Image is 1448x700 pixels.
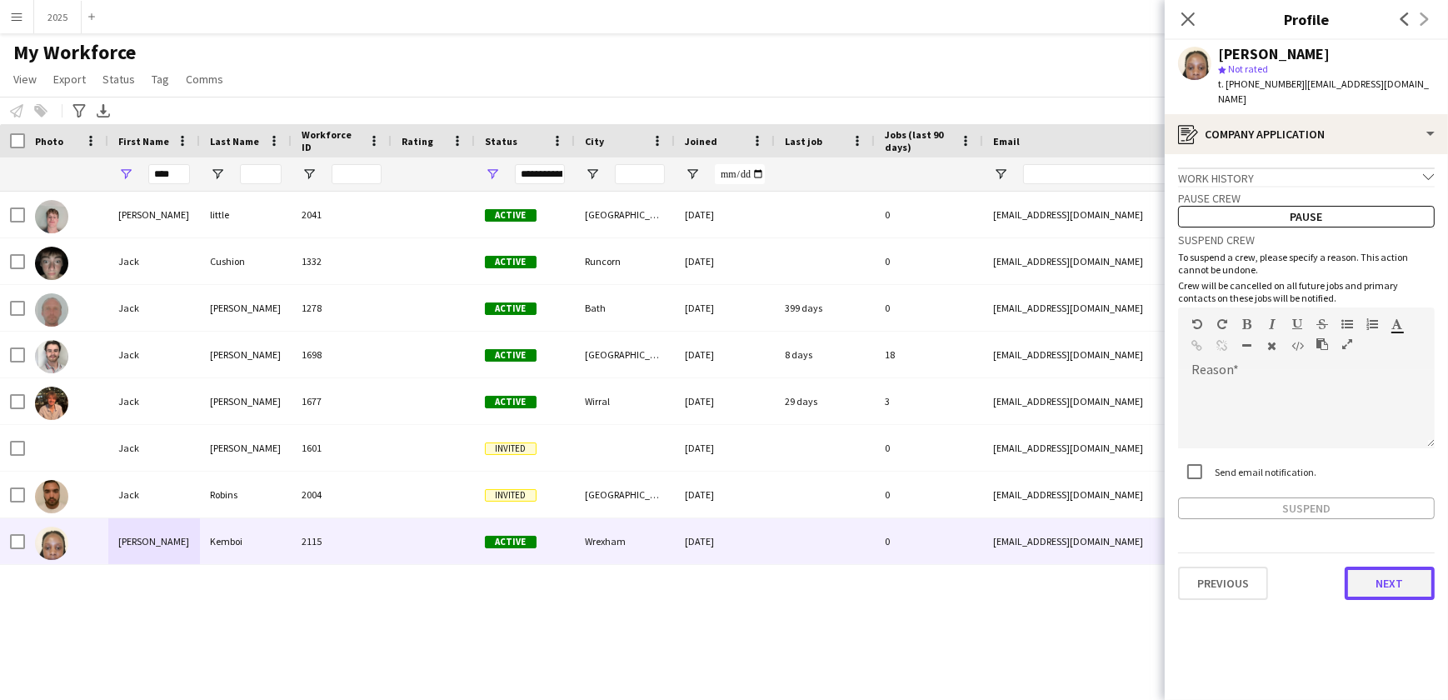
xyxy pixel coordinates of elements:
div: [DATE] [675,285,775,331]
input: Joined Filter Input [715,164,765,184]
p: To suspend a crew, please specify a reason. This action cannot be undone. [1178,251,1435,276]
span: First Name [118,135,169,147]
div: [PERSON_NAME] [108,518,200,564]
input: City Filter Input [615,164,665,184]
div: [GEOGRAPHIC_DATA] [575,332,675,377]
span: | [EMAIL_ADDRESS][DOMAIN_NAME] [1218,77,1429,105]
p: Crew will be cancelled on all future jobs and primary contacts on these jobs will be notified. [1178,279,1435,304]
img: Jack Kenyon [35,340,68,373]
div: 2004 [292,472,392,517]
button: Open Filter Menu [993,167,1008,182]
span: Comms [186,72,223,87]
button: Strikethrough [1316,317,1328,331]
button: Paste as plain text [1316,337,1328,351]
div: [PERSON_NAME] [200,425,292,471]
span: Joined [685,135,717,147]
img: Jack Lambert [35,387,68,420]
a: Comms [179,68,230,90]
div: Company application [1165,114,1448,154]
div: little [200,192,292,237]
h3: Profile [1165,8,1448,30]
input: Email Filter Input [1023,164,1306,184]
label: Send email notification. [1211,466,1316,478]
span: Jobs (last 90 days) [885,128,953,153]
div: Jack [108,378,200,424]
div: 0 [875,192,983,237]
div: [PERSON_NAME] [200,285,292,331]
div: [DATE] [675,472,775,517]
div: 2041 [292,192,392,237]
div: Robins [200,472,292,517]
span: Active [485,256,537,268]
span: Invited [485,489,537,502]
div: 1698 [292,332,392,377]
button: Next [1345,567,1435,600]
h3: Pause crew [1178,191,1435,206]
app-action-btn: Advanced filters [69,101,89,121]
div: [DATE] [675,238,775,284]
div: 0 [875,425,983,471]
button: Redo [1216,317,1228,331]
div: Kemboi [200,518,292,564]
button: Italic [1266,317,1278,331]
div: Jack [108,238,200,284]
button: Pause [1178,206,1435,227]
button: Undo [1191,317,1203,331]
div: Jack [108,472,200,517]
span: t. [PHONE_NUMBER] [1218,77,1305,90]
div: Bath [575,285,675,331]
span: Active [485,302,537,315]
span: Workforce ID [302,128,362,153]
div: [EMAIL_ADDRESS][DOMAIN_NAME] [983,285,1316,331]
div: Cushion [200,238,292,284]
div: [DATE] [675,192,775,237]
button: Open Filter Menu [210,167,225,182]
div: [GEOGRAPHIC_DATA] [575,192,675,237]
div: Jack [108,425,200,471]
img: harvey jack little [35,200,68,233]
span: Status [485,135,517,147]
button: Text Color [1391,317,1403,331]
div: [EMAIL_ADDRESS][DOMAIN_NAME] [983,192,1316,237]
div: 3 [875,378,983,424]
div: Runcorn [575,238,675,284]
input: Workforce ID Filter Input [332,164,382,184]
div: 29 days [775,378,875,424]
span: Tag [152,72,169,87]
span: View [13,72,37,87]
div: [DATE] [675,378,775,424]
div: 2115 [292,518,392,564]
span: Active [485,536,537,548]
img: Jack Foster [35,293,68,327]
div: 0 [875,518,983,564]
div: [EMAIL_ADDRESS][DOMAIN_NAME] [983,238,1316,284]
a: Export [47,68,92,90]
span: Last job [785,135,822,147]
div: Wrexham [575,518,675,564]
button: Clear Formatting [1266,339,1278,352]
div: 0 [875,285,983,331]
input: Last Name Filter Input [240,164,282,184]
div: Wirral [575,378,675,424]
div: Jack [108,285,200,331]
span: Active [485,349,537,362]
input: First Name Filter Input [148,164,190,184]
div: [PERSON_NAME] [200,332,292,377]
button: Open Filter Menu [685,167,700,182]
button: 2025 [34,1,82,33]
span: Photo [35,135,63,147]
div: [DATE] [675,332,775,377]
button: Open Filter Menu [585,167,600,182]
span: Not rated [1228,62,1268,75]
span: Rating [402,135,433,147]
div: 1332 [292,238,392,284]
div: [EMAIL_ADDRESS][DOMAIN_NAME] [983,332,1316,377]
button: Bold [1241,317,1253,331]
div: [PERSON_NAME] [1218,47,1330,62]
span: Export [53,72,86,87]
div: 1677 [292,378,392,424]
span: Status [102,72,135,87]
a: Status [96,68,142,90]
button: Open Filter Menu [118,167,133,182]
button: Unordered List [1341,317,1353,331]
